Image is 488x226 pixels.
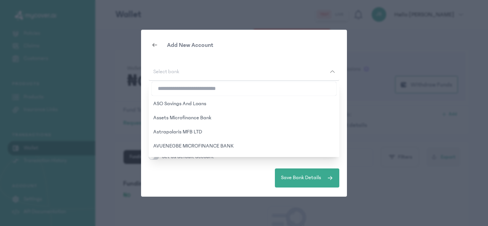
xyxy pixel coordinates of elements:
button: Assets Microfinance Bank [149,111,339,125]
span: Select bank [149,69,184,74]
button: AWACASH MICROFINANCE BANK [149,153,339,167]
button: AVUENEGBE MICROFINANCE BANK [149,139,339,153]
p: Add New Account [167,40,213,50]
button: Aramoko MFB [149,83,339,97]
button: Astrapolaris MFB LTD [149,125,339,139]
button: Select bank [149,63,339,81]
button: Save Bank Details [275,168,339,188]
button: ASO Savings and Loans [149,97,339,111]
span: Save Bank Details [281,174,321,182]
